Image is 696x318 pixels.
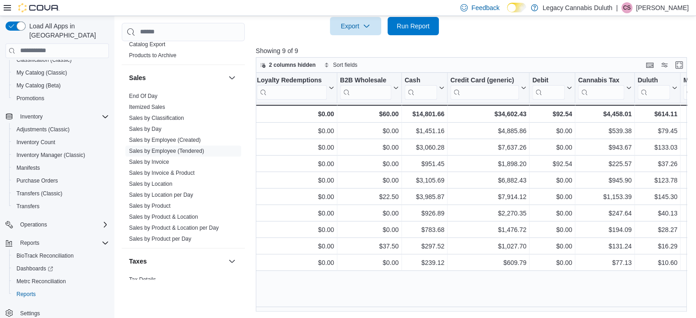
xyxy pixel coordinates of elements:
[20,221,47,228] span: Operations
[129,180,173,188] span: Sales by Location
[637,208,677,219] div: $40.13
[26,22,109,40] span: Load All Apps in [GEOGRAPHIC_DATA]
[122,39,245,65] div: Products
[129,257,225,266] button: Taxes
[340,257,399,268] div: $0.00
[471,3,499,12] span: Feedback
[340,108,399,119] div: $60.00
[13,188,109,199] span: Transfers (Classic)
[578,158,631,169] div: $225.57
[16,111,46,122] button: Inventory
[578,142,631,153] div: $943.67
[9,66,113,79] button: My Catalog (Classic)
[129,137,201,143] a: Sales by Employee (Created)
[637,76,670,99] div: Duluth
[129,192,193,198] a: Sales by Location per Day
[13,150,89,161] a: Inventory Manager (Classic)
[532,125,572,136] div: $0.00
[129,126,162,132] a: Sales by Day
[532,224,572,235] div: $0.00
[405,241,444,252] div: $297.52
[623,2,631,13] span: CS
[129,147,204,155] span: Sales by Employee (Tendered)
[405,257,444,268] div: $239.12
[578,76,624,85] div: Cannabis Tax
[13,175,62,186] a: Purchase Orders
[9,187,113,200] button: Transfers (Classic)
[450,208,526,219] div: $2,270.35
[405,125,444,136] div: $1,451.16
[405,76,437,99] div: Cash
[532,158,572,169] div: $92.54
[13,93,109,104] span: Promotions
[13,263,57,274] a: Dashboards
[532,76,565,99] div: Debit
[129,236,191,242] a: Sales by Product per Day
[13,67,71,78] a: My Catalog (Classic)
[9,92,113,105] button: Promotions
[257,76,334,99] button: Loyalty Redemptions
[450,241,526,252] div: $1,027.70
[257,241,334,252] div: $0.00
[532,208,572,219] div: $0.00
[13,150,109,161] span: Inventory Manager (Classic)
[16,56,72,64] span: Classification (Classic)
[636,2,689,13] p: [PERSON_NAME]
[340,208,399,219] div: $0.00
[13,137,109,148] span: Inventory Count
[129,257,147,266] h3: Taxes
[257,76,327,99] div: Loyalty Redemptions
[405,158,444,169] div: $951.45
[340,175,399,186] div: $0.00
[13,289,109,300] span: Reports
[637,191,677,202] div: $145.30
[578,241,631,252] div: $131.24
[2,237,113,249] button: Reports
[340,191,399,202] div: $22.50
[20,113,43,120] span: Inventory
[16,219,109,230] span: Operations
[637,108,677,119] div: $614.11
[340,224,399,235] div: $0.00
[227,256,237,267] button: Taxes
[16,139,55,146] span: Inventory Count
[13,201,43,212] a: Transfers
[405,208,444,219] div: $926.89
[405,175,444,186] div: $3,105.69
[13,124,73,135] a: Adjustments (Classic)
[335,17,376,35] span: Export
[621,2,632,13] div: Calvin Stuart
[257,108,334,119] div: $0.00
[129,235,191,243] span: Sales by Product per Day
[578,76,631,99] button: Cannabis Tax
[340,76,391,85] div: B2B Wholesale
[9,149,113,162] button: Inventory Manager (Classic)
[122,91,245,248] div: Sales
[9,200,113,213] button: Transfers
[13,250,109,261] span: BioTrack Reconciliation
[405,76,437,85] div: Cash
[450,158,526,169] div: $1,898.20
[644,59,655,70] button: Keyboard shortcuts
[507,3,526,12] input: Dark Mode
[637,241,677,252] div: $16.29
[16,111,109,122] span: Inventory
[129,181,173,187] a: Sales by Location
[532,241,572,252] div: $0.00
[450,76,519,85] div: Credit Card (generic)
[129,159,169,165] a: Sales by Invoice
[13,54,76,65] a: Classification (Classic)
[16,265,53,272] span: Dashboards
[129,73,225,82] button: Sales
[227,72,237,83] button: Sales
[13,162,109,173] span: Manifests
[674,59,685,70] button: Enter fullscreen
[13,188,66,199] a: Transfers (Classic)
[532,76,572,99] button: Debit
[269,61,316,69] span: 2 columns hidden
[340,241,399,252] div: $37.50
[340,158,399,169] div: $0.00
[9,79,113,92] button: My Catalog (Beta)
[578,76,624,99] div: Cannabis Tax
